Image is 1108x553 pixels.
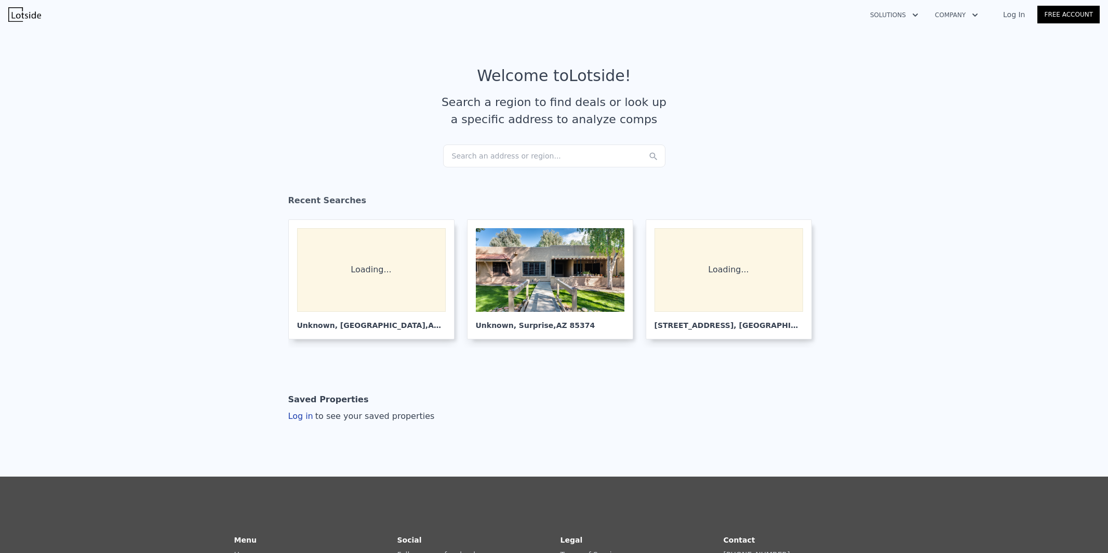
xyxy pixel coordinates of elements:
[234,536,257,544] strong: Menu
[655,228,803,312] div: Loading...
[467,219,642,339] a: Unknown, Surprise,AZ 85374
[297,312,446,331] div: Unknown , [GEOGRAPHIC_DATA]
[553,321,595,330] span: , AZ 85374
[476,312,624,331] div: Unknown , Surprise
[313,411,435,421] span: to see your saved properties
[288,389,369,410] div: Saved Properties
[397,536,422,544] strong: Social
[443,144,665,167] div: Search an address or region...
[288,186,820,219] div: Recent Searches
[991,9,1037,20] a: Log In
[646,219,820,339] a: Loading... [STREET_ADDRESS], [GEOGRAPHIC_DATA]
[1037,6,1100,23] a: Free Account
[8,7,41,22] img: Lotside
[655,312,803,331] div: [STREET_ADDRESS] , [GEOGRAPHIC_DATA]
[862,6,927,24] button: Solutions
[477,67,631,85] div: Welcome to Lotside !
[927,6,986,24] button: Company
[297,228,446,312] div: Loading...
[288,410,435,423] div: Log in
[560,536,583,544] strong: Legal
[288,219,463,339] a: Loading... Unknown, [GEOGRAPHIC_DATA],AZ 85716
[724,536,755,544] strong: Contact
[438,94,671,128] div: Search a region to find deals or look up a specific address to analyze comps
[425,321,467,330] span: , AZ 85716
